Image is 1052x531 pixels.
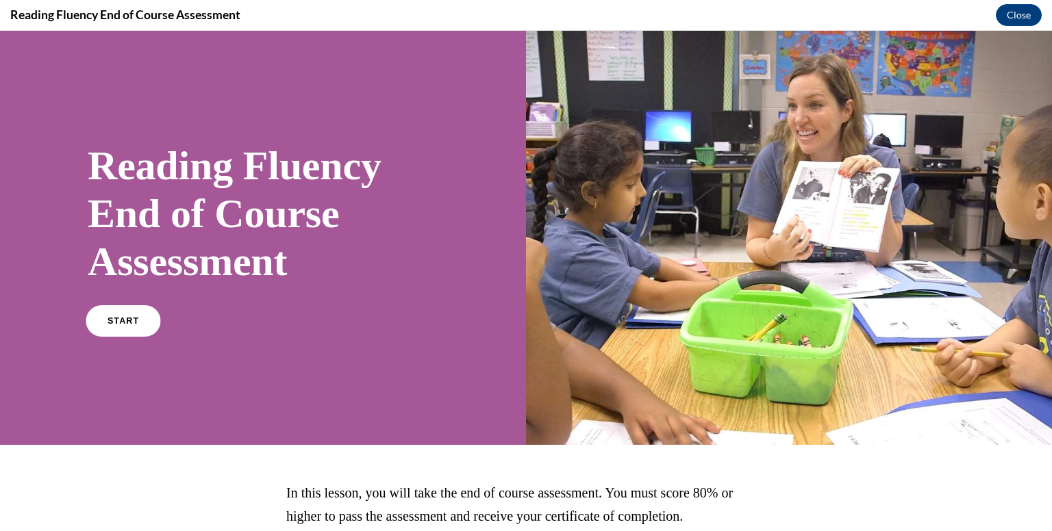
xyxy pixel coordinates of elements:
button: Close [996,4,1042,26]
a: START [86,274,160,306]
span: In this lesson, you will take the end of course assessment. You must score 80% or higher to pass ... [286,454,733,493]
span: START [108,285,139,296]
h1: Reading Fluency End of Course Assessment [88,111,438,255]
h4: Reading Fluency End of Course Assessment [10,6,240,23]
